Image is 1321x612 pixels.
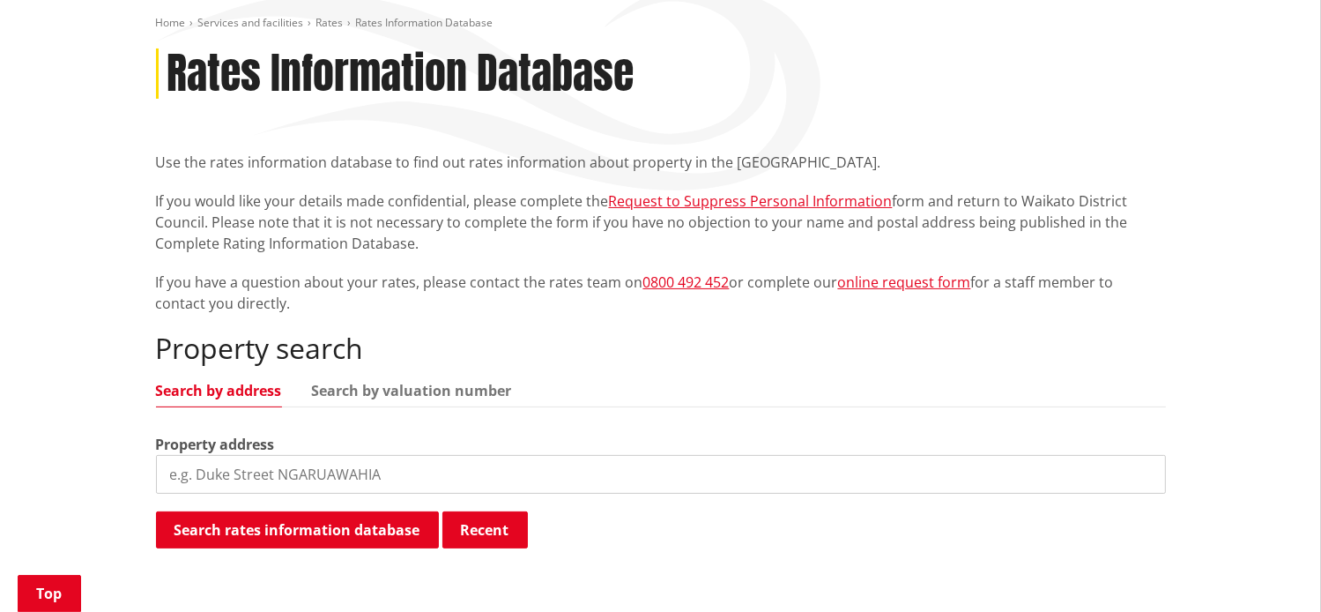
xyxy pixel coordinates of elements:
[167,49,635,100] h1: Rates Information Database
[156,272,1166,314] p: If you have a question about your rates, please contact the rates team on or complete our for a s...
[156,15,186,30] a: Home
[1240,538,1303,601] iframe: Messenger Launcher
[156,190,1166,254] p: If you would like your details made confidential, please complete the form and return to Waikato ...
[156,384,282,398] a: Search by address
[156,16,1166,31] nav: breadcrumb
[156,455,1166,494] input: e.g. Duke Street NGARUAWAHIA
[316,15,344,30] a: Rates
[156,152,1166,173] p: Use the rates information database to find out rates information about property in the [GEOGRAPHI...
[156,511,439,549] button: Search rates information database
[442,511,528,549] button: Recent
[156,332,1166,365] h2: Property search
[18,575,81,612] a: Top
[643,272,730,292] a: 0800 492 452
[838,272,971,292] a: online request form
[198,15,304,30] a: Services and facilities
[312,384,512,398] a: Search by valuation number
[609,191,893,211] a: Request to Suppress Personal Information
[356,15,494,30] span: Rates Information Database
[156,434,275,455] label: Property address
